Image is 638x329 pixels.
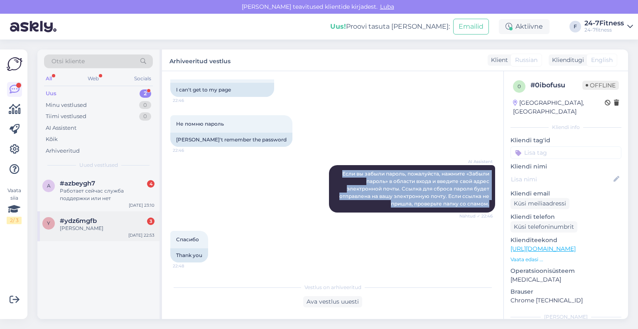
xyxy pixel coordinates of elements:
div: F [569,21,581,32]
div: [PERSON_NAME] [60,225,155,232]
div: Minu vestlused [46,101,87,109]
div: 3 [147,218,155,225]
div: Работает сейчас служба поддержки или нет [60,187,155,202]
div: Thank you [170,248,208,262]
label: Arhiveeritud vestlus [169,54,231,66]
span: Uued vestlused [79,161,118,169]
span: 22:46 [173,147,204,153]
div: Tiimi vestlused [46,112,86,121]
div: # 0ibofusu [530,80,582,90]
div: 0 [139,101,151,109]
div: AI Assistent [46,124,76,132]
span: a [47,183,51,189]
div: Uus [46,89,56,98]
div: Vaata siia [7,187,22,224]
input: Lisa nimi [511,175,612,184]
span: English [591,56,613,64]
span: Vestlus on arhiveeritud [304,284,361,291]
div: [PERSON_NAME] [510,313,621,321]
div: 2 / 3 [7,217,22,224]
div: Ava vestlus uuesti [303,296,362,307]
span: Otsi kliente [52,57,85,66]
span: Если вы забыли пароль, пожалуйста, нажмите «Забыли пароль» в области входа и введите свой адрес э... [339,171,491,207]
button: Emailid [453,19,489,35]
div: Proovi tasuta [PERSON_NAME]: [330,22,450,32]
p: Kliendi email [510,189,621,198]
p: Kliendi telefon [510,213,621,221]
div: 24-7fitness [584,27,624,33]
img: Askly Logo [7,56,22,72]
span: Offline [582,81,619,90]
div: 0 [139,112,151,121]
div: [PERSON_NAME]'t remember the password [170,133,292,147]
div: Küsi meiliaadressi [510,198,569,209]
span: 22:46 [173,97,204,104]
span: #azbeygh7 [60,180,95,187]
div: Aktiivne [499,19,550,34]
div: Socials [133,73,153,84]
div: Web [86,73,101,84]
div: Kliendi info [510,124,621,131]
p: Operatsioonisüsteem [510,267,621,275]
div: All [44,73,54,84]
div: [DATE] 23:10 [129,202,155,208]
a: 24-7Fitness24-7fitness [584,20,633,33]
span: 22:48 [173,263,204,269]
p: Brauser [510,287,621,296]
p: Vaata edasi ... [510,256,621,263]
a: [URL][DOMAIN_NAME] [510,245,576,252]
span: Luba [378,3,397,10]
span: AI Assistent [461,158,493,165]
span: y [47,220,50,226]
div: Klient [488,56,508,64]
div: I can't get to my page [170,83,274,97]
p: [MEDICAL_DATA] [510,275,621,284]
div: Arhiveeritud [46,147,80,155]
span: Russian [515,56,537,64]
b: Uus! [330,22,346,30]
span: 0 [518,83,521,89]
div: [DATE] 22:53 [128,232,155,238]
div: 4 [147,180,155,188]
input: Lisa tag [510,146,621,159]
span: Не помню пароль [176,121,224,127]
span: Nähtud ✓ 22:46 [459,213,493,219]
span: Спасибо [176,236,199,242]
div: Küsi telefoninumbrit [510,221,577,233]
p: Kliendi tag'id [510,136,621,145]
div: 2 [140,89,151,98]
div: 24-7Fitness [584,20,624,27]
div: [GEOGRAPHIC_DATA], [GEOGRAPHIC_DATA] [513,99,605,116]
div: Kõik [46,135,58,143]
p: Kliendi nimi [510,162,621,171]
p: Chrome [TECHNICAL_ID] [510,296,621,305]
span: #ydz6mgfb [60,217,97,225]
p: Klienditeekond [510,236,621,245]
div: Klienditugi [549,56,584,64]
